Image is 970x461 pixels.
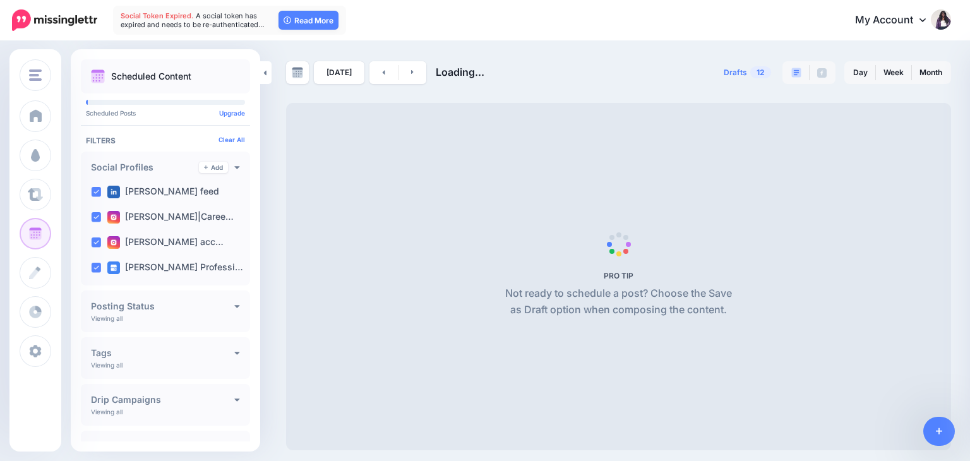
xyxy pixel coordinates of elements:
p: Scheduled Content [111,72,191,81]
h4: Social Profiles [91,163,199,172]
img: instagram-square.png [107,211,120,224]
a: Week [876,63,911,83]
span: 12 [750,66,771,78]
a: Add [199,162,228,173]
p: Viewing all [91,361,123,369]
img: calendar.png [91,69,105,83]
h5: PRO TIP [500,271,737,280]
h4: Posting Status [91,302,234,311]
span: Drafts [724,69,747,76]
p: Scheduled Posts [86,110,245,116]
img: paragraph-boxed.png [791,68,801,78]
span: A social token has expired and needs to be re-authenticated… [121,11,265,29]
img: linkedin-square.png [107,186,120,198]
a: Day [846,63,875,83]
a: [DATE] [314,61,364,84]
a: Month [912,63,950,83]
label: [PERSON_NAME]|Caree… [107,211,234,224]
p: Viewing all [91,314,123,322]
a: Read More [278,11,338,30]
a: Drafts12 [716,61,779,84]
p: Not ready to schedule a post? Choose the Save as Draft option when composing the content. [500,285,737,318]
span: Loading... [436,66,484,78]
img: instagram-square.png [107,236,120,249]
p: Viewing all [91,408,123,416]
h4: Drip Campaigns [91,395,234,404]
a: My Account [842,5,951,36]
a: Upgrade [219,109,245,117]
img: menu.png [29,69,42,81]
span: Social Token Expired. [121,11,194,20]
label: [PERSON_NAME] feed [107,186,219,198]
h4: Filters [86,136,245,145]
img: calendar-grey-darker.png [292,67,303,78]
img: facebook-grey-square.png [817,68,827,78]
label: [PERSON_NAME] Professi… [107,261,243,274]
img: Missinglettr [12,9,97,31]
img: google_business-square.png [107,261,120,274]
label: [PERSON_NAME] acc… [107,236,224,249]
a: Clear All [219,136,245,143]
h4: Tags [91,349,234,357]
